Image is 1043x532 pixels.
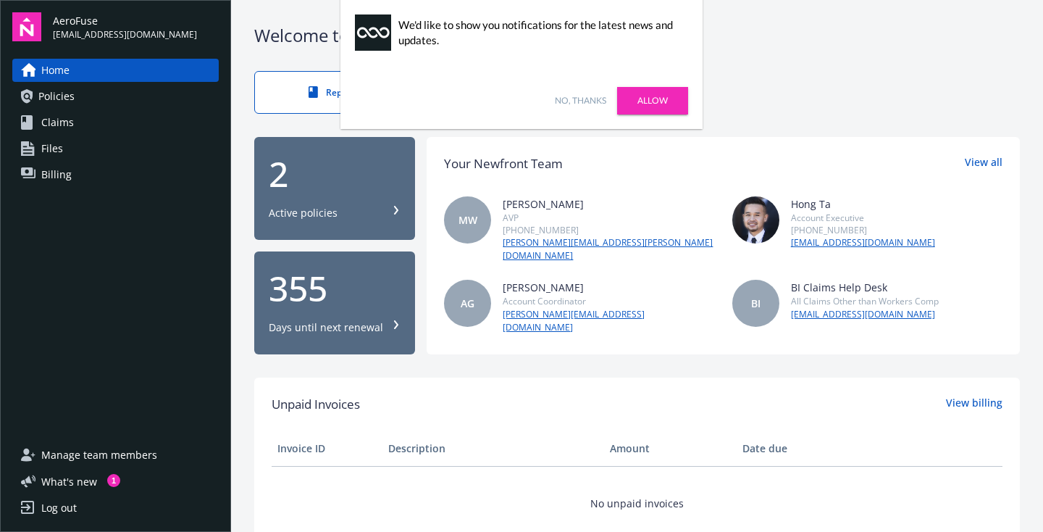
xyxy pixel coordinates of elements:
div: Welcome to Navigator , [DEMOGRAPHIC_DATA] [254,23,1020,48]
a: Home [12,59,219,82]
a: Allow [617,87,688,115]
div: AVP [503,212,714,224]
span: Manage team members [41,444,157,467]
span: What ' s new [41,474,97,489]
div: All Claims Other than Workers Comp [791,295,939,307]
span: Unpaid Invoices [272,395,360,414]
div: We'd like to show you notifications for the latest news and updates. [398,17,681,48]
span: AG [461,296,474,311]
span: Claims [41,111,74,134]
span: Billing [41,163,72,186]
th: Description [382,431,604,466]
img: photo [732,196,779,244]
div: 355 [269,271,401,306]
a: Claims [12,111,219,134]
a: Policies [12,85,219,108]
span: MW [458,212,477,228]
span: Files [41,137,63,160]
div: Your Newfront Team [444,154,563,173]
div: Days until next renewal [269,320,383,335]
th: Date due [737,431,847,466]
a: [EMAIL_ADDRESS][DOMAIN_NAME] [791,308,939,321]
div: 2 [269,157,401,191]
a: Report claims [254,71,437,114]
div: [PERSON_NAME] [503,196,714,212]
span: Home [41,59,70,82]
button: 2Active policies [254,137,415,240]
div: Account Coordinator [503,295,714,307]
a: [PERSON_NAME][EMAIL_ADDRESS][PERSON_NAME][DOMAIN_NAME] [503,236,714,262]
th: Amount [604,431,737,466]
div: Account Executive [791,212,935,224]
span: [EMAIL_ADDRESS][DOMAIN_NAME] [53,28,197,41]
a: [PERSON_NAME][EMAIL_ADDRESS][DOMAIN_NAME] [503,308,714,334]
span: AeroFuse [53,13,197,28]
div: [PERSON_NAME] [503,280,714,295]
div: Report claims [284,86,407,99]
div: Log out [41,496,77,520]
div: [PHONE_NUMBER] [503,224,714,236]
a: Files [12,137,219,160]
div: [PHONE_NUMBER] [791,224,935,236]
a: View all [965,154,1002,173]
button: What's new1 [12,474,120,489]
div: Active policies [269,206,338,220]
a: Billing [12,163,219,186]
a: Manage team members [12,444,219,467]
img: navigator-logo.svg [12,12,41,41]
a: [EMAIL_ADDRESS][DOMAIN_NAME] [791,236,935,249]
button: 355Days until next renewal [254,252,415,354]
a: View billing [946,395,1002,414]
button: AeroFuse[EMAIL_ADDRESS][DOMAIN_NAME] [53,12,219,41]
a: No, thanks [555,94,606,107]
span: Policies [38,85,75,108]
div: Hong Ta [791,196,935,212]
div: 1 [107,474,120,487]
div: BI Claims Help Desk [791,280,939,295]
th: Invoice ID [272,431,382,466]
span: BI [751,296,761,311]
